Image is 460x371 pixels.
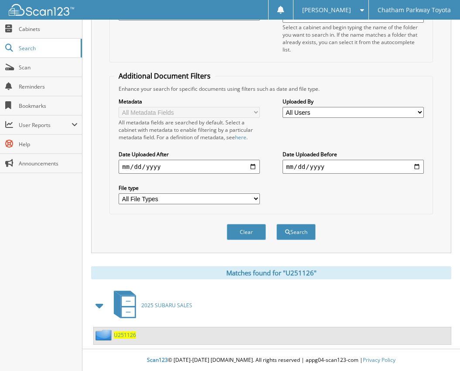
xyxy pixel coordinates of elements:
[19,160,78,167] span: Announcements
[276,224,316,240] button: Search
[283,24,424,53] div: Select a cabinet and begin typing the name of the folder you want to search in. If the name match...
[19,121,72,129] span: User Reports
[19,83,78,90] span: Reminders
[9,4,74,16] img: scan123-logo-white.svg
[119,119,260,141] div: All metadata fields are searched by default. Select a cabinet with metadata to enable filtering b...
[283,160,424,174] input: end
[82,350,460,371] div: © [DATE]-[DATE] [DOMAIN_NAME]. All rights reserved | appg04-scan123-com |
[114,71,215,81] legend: Additional Document Filters
[378,7,451,13] span: Chatham Parkway Toyota
[91,266,451,279] div: Matches found for "U251126"
[19,141,78,148] span: Help
[119,184,260,192] label: File type
[119,160,260,174] input: start
[114,331,136,339] a: U251126
[283,98,424,105] label: Uploaded By
[416,329,460,371] iframe: Chat Widget
[19,45,76,52] span: Search
[95,330,114,340] img: folder2.png
[19,64,78,71] span: Scan
[302,7,351,13] span: [PERSON_NAME]
[119,151,260,158] label: Date Uploaded After
[114,85,428,93] div: Enhance your search for specific documents using filters such as date and file type.
[19,102,78,110] span: Bookmarks
[141,302,192,309] span: 2025 SUBARU SALES
[283,151,424,158] label: Date Uploaded Before
[363,356,395,364] a: Privacy Policy
[147,356,168,364] span: Scan123
[227,224,266,240] button: Clear
[119,98,260,105] label: Metadata
[19,25,78,33] span: Cabinets
[235,134,246,141] a: here
[109,288,192,323] a: 2025 SUBARU SALES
